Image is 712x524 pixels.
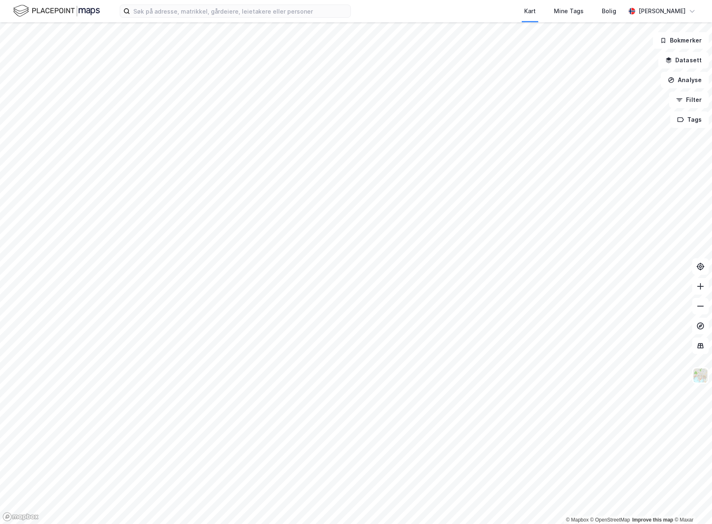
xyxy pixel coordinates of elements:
[669,92,709,108] button: Filter
[554,6,584,16] div: Mine Tags
[130,5,350,17] input: Søk på adresse, matrikkel, gårdeiere, leietakere eller personer
[658,52,709,68] button: Datasett
[671,484,712,524] div: Kontrollprogram for chat
[670,111,709,128] button: Tags
[602,6,616,16] div: Bolig
[632,517,673,523] a: Improve this map
[566,517,589,523] a: Mapbox
[590,517,630,523] a: OpenStreetMap
[524,6,536,16] div: Kart
[2,512,39,522] a: Mapbox homepage
[653,32,709,49] button: Bokmerker
[639,6,686,16] div: [PERSON_NAME]
[661,72,709,88] button: Analyse
[671,484,712,524] iframe: Chat Widget
[693,368,708,383] img: Z
[13,4,100,18] img: logo.f888ab2527a4732fd821a326f86c7f29.svg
